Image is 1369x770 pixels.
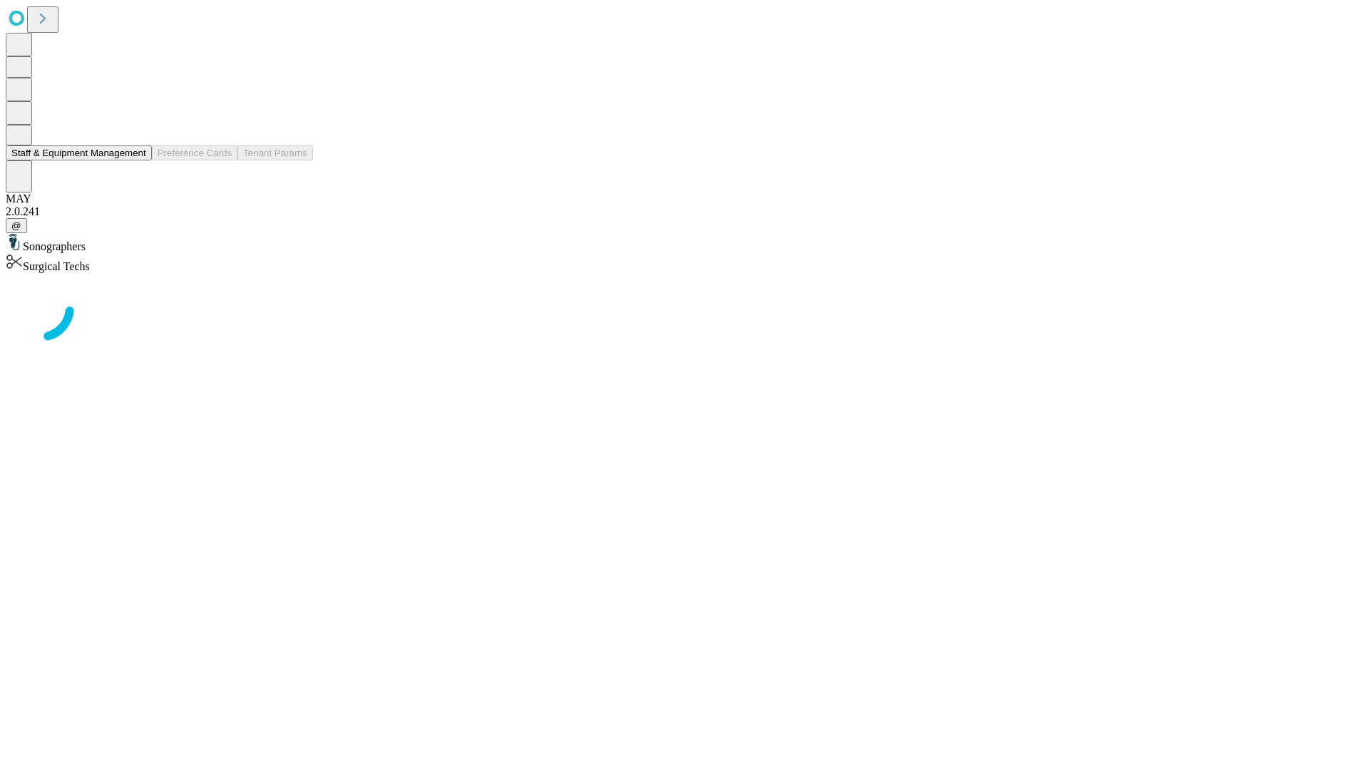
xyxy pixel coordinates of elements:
[11,220,21,231] span: @
[6,145,152,160] button: Staff & Equipment Management
[237,145,313,160] button: Tenant Params
[152,145,237,160] button: Preference Cards
[6,218,27,233] button: @
[6,205,1363,218] div: 2.0.241
[6,253,1363,273] div: Surgical Techs
[6,233,1363,253] div: Sonographers
[6,192,1363,205] div: MAY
